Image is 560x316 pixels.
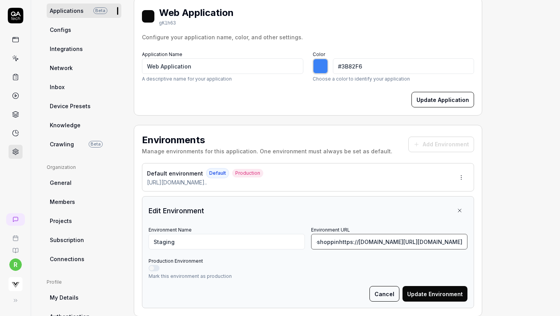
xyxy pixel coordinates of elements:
[47,195,121,209] a: Members
[50,293,79,302] span: My Details
[3,241,28,254] a: Documentation
[47,61,121,75] a: Network
[159,20,234,27] div: gKlh63
[149,205,204,216] h3: Edit Environment
[50,26,71,34] span: Configs
[47,164,121,171] div: Organization
[142,75,303,83] p: A descriptive name for your application
[232,169,263,177] span: Production
[333,58,474,74] input: #3B82F6
[149,273,467,280] p: Mark this environment as production
[9,277,23,291] img: Virtusize Logo
[147,178,207,186] span: [URL][DOMAIN_NAME]..
[50,83,65,91] span: Inbox
[50,140,74,148] span: Crawling
[408,137,474,152] button: Add Environment
[147,169,203,177] span: Default environment
[9,258,22,271] button: r
[142,51,182,57] label: Application Name
[47,233,121,247] a: Subscription
[3,271,28,293] button: Virtusize Logo
[142,33,474,41] div: Configure your application name, color, and other settings.
[369,286,399,302] button: Cancel
[311,234,467,249] input: https://example.com
[149,258,203,264] label: Production Environment
[50,198,75,206] span: Members
[47,214,121,228] a: Projects
[402,286,467,302] button: Update Environment
[311,227,350,233] label: Environment URL
[50,64,73,72] span: Network
[47,4,121,18] a: ApplicationsBeta
[47,279,121,286] div: Profile
[149,234,305,249] input: Production, Staging, etc.
[47,290,121,305] a: My Details
[47,118,121,132] a: Knowledge
[47,137,121,151] a: CrawlingBeta
[50,121,80,129] span: Knowledge
[3,229,28,241] a: Book a call with us
[149,227,192,233] label: Environment Name
[47,80,121,94] a: Inbox
[159,6,234,20] h2: Web Application
[47,99,121,113] a: Device Presets
[142,147,392,155] div: Manage environments for this application. One environment must always be set as default.
[93,7,107,14] span: Beta
[47,23,121,37] a: Configs
[50,179,72,187] span: General
[89,141,103,147] span: Beta
[50,255,84,263] span: Connections
[50,217,72,225] span: Projects
[313,51,325,57] label: Color
[50,102,91,110] span: Device Presets
[142,58,303,74] input: My Application
[47,176,121,190] a: General
[50,45,83,53] span: Integrations
[50,7,84,15] span: Applications
[142,133,392,147] h2: Environments
[50,236,84,244] span: Subscription
[206,168,229,178] span: Default
[411,92,474,107] button: Update Application
[313,75,474,83] p: Choose a color to identify your application
[47,42,121,56] a: Integrations
[47,252,121,266] a: Connections
[6,213,25,226] a: New conversation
